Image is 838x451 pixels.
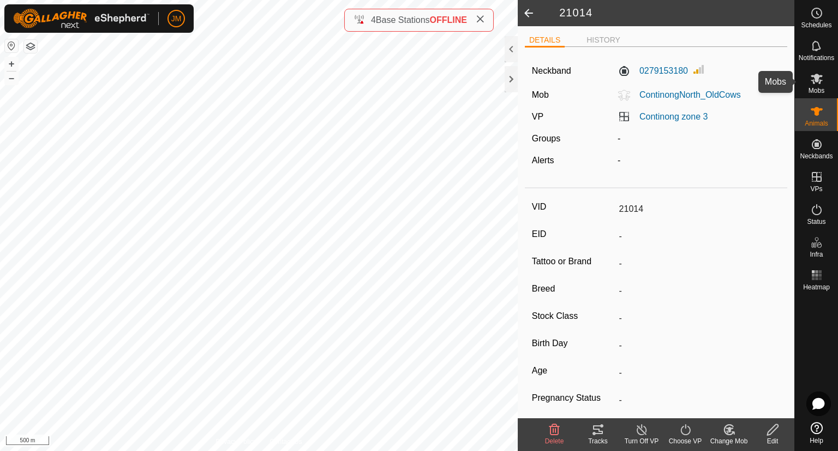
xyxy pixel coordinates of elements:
label: Neckband [532,64,571,78]
a: Contact Us [270,437,302,447]
span: Help [810,437,823,444]
div: Change Mob [707,436,751,446]
button: Map Layers [24,40,37,53]
label: Stock Class [532,309,615,323]
span: ContinongNorth_OldCows [631,90,741,99]
label: EID [532,227,615,241]
div: Tracks [576,436,620,446]
span: Mobs [809,87,824,94]
span: Infra [810,251,823,258]
span: Notifications [799,55,834,61]
span: Status [807,218,825,225]
label: Age [532,364,615,378]
button: + [5,57,18,70]
label: Birth Day [532,336,615,351]
span: JM [171,13,182,25]
label: Mob [532,90,549,99]
span: 4 [371,15,376,25]
label: VP [532,112,543,121]
button: Reset Map [5,39,18,52]
label: Alerts [532,156,554,165]
div: Choose VP [663,436,707,446]
label: Groups [532,134,560,143]
label: VID [532,200,615,214]
span: Delete [545,437,564,445]
h2: 21014 [546,6,794,20]
span: Animals [805,120,828,127]
a: Help [795,418,838,448]
span: VPs [810,186,822,192]
img: Gallagher Logo [13,9,149,28]
span: Neckbands [800,153,833,159]
div: Edit [751,436,794,446]
span: Heatmap [803,284,830,290]
a: Continong zone 3 [639,112,708,121]
button: – [5,72,18,85]
li: HISTORY [582,34,625,46]
span: OFFLINE [430,15,467,25]
div: - [613,132,785,145]
img: Signal strength [692,63,705,76]
a: Privacy Policy [216,437,257,447]
div: - [613,154,785,167]
label: Breed [532,282,615,296]
span: Base Stations [376,15,430,25]
div: Turn Off VP [620,436,663,446]
label: Tattoo or Brand [532,254,615,269]
label: Pregnancy Status [532,391,615,405]
label: 0279153180 [618,64,688,78]
li: DETAILS [525,34,565,48]
span: Schedules [801,22,831,28]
